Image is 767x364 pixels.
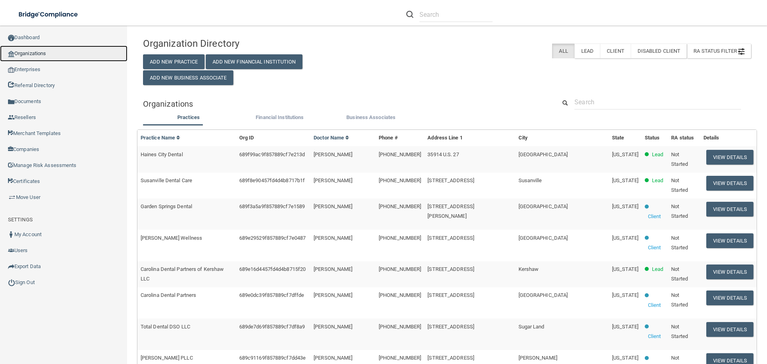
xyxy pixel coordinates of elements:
[8,51,14,57] img: organization-icon.f8decf85.png
[8,114,14,121] img: ic_reseller.de258add.png
[671,235,688,251] span: Not Started
[12,6,85,23] img: bridge_compliance_login_screen.278c3ca4.svg
[141,355,193,361] span: [PERSON_NAME] PLLC
[648,212,661,221] p: Client
[612,151,638,157] span: [US_STATE]
[236,130,310,146] th: Org ID
[8,99,14,105] img: icon-documents.8dae5593.png
[671,151,688,167] span: Not Started
[515,130,609,146] th: City
[706,233,753,248] button: View Details
[427,292,474,298] span: [STREET_ADDRESS]
[693,48,745,54] span: RA Status Filter
[706,150,753,165] button: View Details
[552,44,574,58] label: All
[648,243,661,253] p: Client
[427,151,459,157] span: 35914 U.S. 27
[419,7,493,22] input: Search
[574,95,741,109] input: Search
[346,114,395,120] span: Business Associates
[314,324,352,330] span: [PERSON_NAME]
[239,292,304,298] span: 689e0dc39f857889cf7dffde
[141,235,202,241] span: [PERSON_NAME] Wellness
[141,266,224,282] span: Carolina Dental Partners of Kershaw LLC
[314,292,352,298] span: [PERSON_NAME]
[406,11,413,18] img: ic-search.3b580494.png
[600,44,631,58] label: Client
[239,324,305,330] span: 689de7d69f857889cf7df8a9
[652,265,663,274] p: Lead
[706,176,753,191] button: View Details
[519,177,542,183] span: Susanville
[671,266,688,282] span: Not Started
[141,177,192,183] span: Susanville Dental Care
[706,290,753,305] button: View Details
[239,266,306,272] span: 689e16d4457fd4d4b8715f20
[256,114,304,120] span: Financial Institutions
[177,114,200,120] span: Practices
[631,44,687,58] label: Disabled Client
[738,48,745,55] img: icon-filter@2x.21656d0b.png
[612,324,638,330] span: [US_STATE]
[379,292,421,298] span: [PHONE_NUMBER]
[141,151,183,157] span: Haines City Dental
[379,355,421,361] span: [PHONE_NUMBER]
[314,266,352,272] span: [PERSON_NAME]
[326,113,417,124] li: Business Associate
[238,113,321,122] label: Financial Institutions
[8,279,15,286] img: ic_power_dark.7ecde6b1.png
[379,266,421,272] span: [PHONE_NUMBER]
[8,35,14,41] img: ic_dashboard_dark.d01f4a41.png
[427,324,474,330] span: [STREET_ADDRESS]
[314,177,352,183] span: [PERSON_NAME]
[8,193,16,201] img: briefcase.64adab9b.png
[671,292,688,308] span: Not Started
[143,38,338,49] h4: Organization Directory
[8,215,33,225] label: SETTINGS
[239,203,305,209] span: 689f3a5a9f857889cf7e1589
[314,151,352,157] span: [PERSON_NAME]
[612,266,638,272] span: [US_STATE]
[141,203,192,209] span: Garden Springs Dental
[143,113,234,124] li: Practices
[706,265,753,279] button: View Details
[314,235,352,241] span: [PERSON_NAME]
[612,292,638,298] span: [US_STATE]
[376,130,424,146] th: Phone #
[642,130,668,146] th: Status
[427,203,474,219] span: [STREET_ADDRESS][PERSON_NAME]
[427,355,474,361] span: [STREET_ADDRESS]
[330,113,413,122] label: Business Associates
[612,177,638,183] span: [US_STATE]
[629,307,757,339] iframe: Drift Widget Chat Controller
[8,247,14,254] img: icon-users.e205127d.png
[141,292,196,298] span: Carolina Dental Partners
[206,54,302,69] button: Add New Financial Institution
[8,67,14,73] img: enterprise.0d942306.png
[648,300,661,310] p: Client
[671,177,688,193] span: Not Started
[700,130,757,146] th: Details
[379,151,421,157] span: [PHONE_NUMBER]
[314,135,350,141] a: Doctor Name
[239,177,305,183] span: 689f8e90457fd4d4b8717b1f
[234,113,325,124] li: Financial Institutions
[8,231,14,238] img: ic_user_dark.df1a06c3.png
[519,266,539,272] span: Kershaw
[668,130,700,146] th: RA status
[143,70,233,85] button: Add New Business Associate
[519,235,568,241] span: [GEOGRAPHIC_DATA]
[141,135,181,141] a: Practice Name
[612,355,638,361] span: [US_STATE]
[424,130,515,146] th: Address Line 1
[519,292,568,298] span: [GEOGRAPHIC_DATA]
[314,203,352,209] span: [PERSON_NAME]
[314,355,352,361] span: [PERSON_NAME]
[379,235,421,241] span: [PHONE_NUMBER]
[519,151,568,157] span: [GEOGRAPHIC_DATA]
[609,130,642,146] th: State
[427,266,474,272] span: [STREET_ADDRESS]
[239,355,306,361] span: 689c91169f857889cf7dd43e
[379,203,421,209] span: [PHONE_NUMBER]
[652,176,663,185] p: Lead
